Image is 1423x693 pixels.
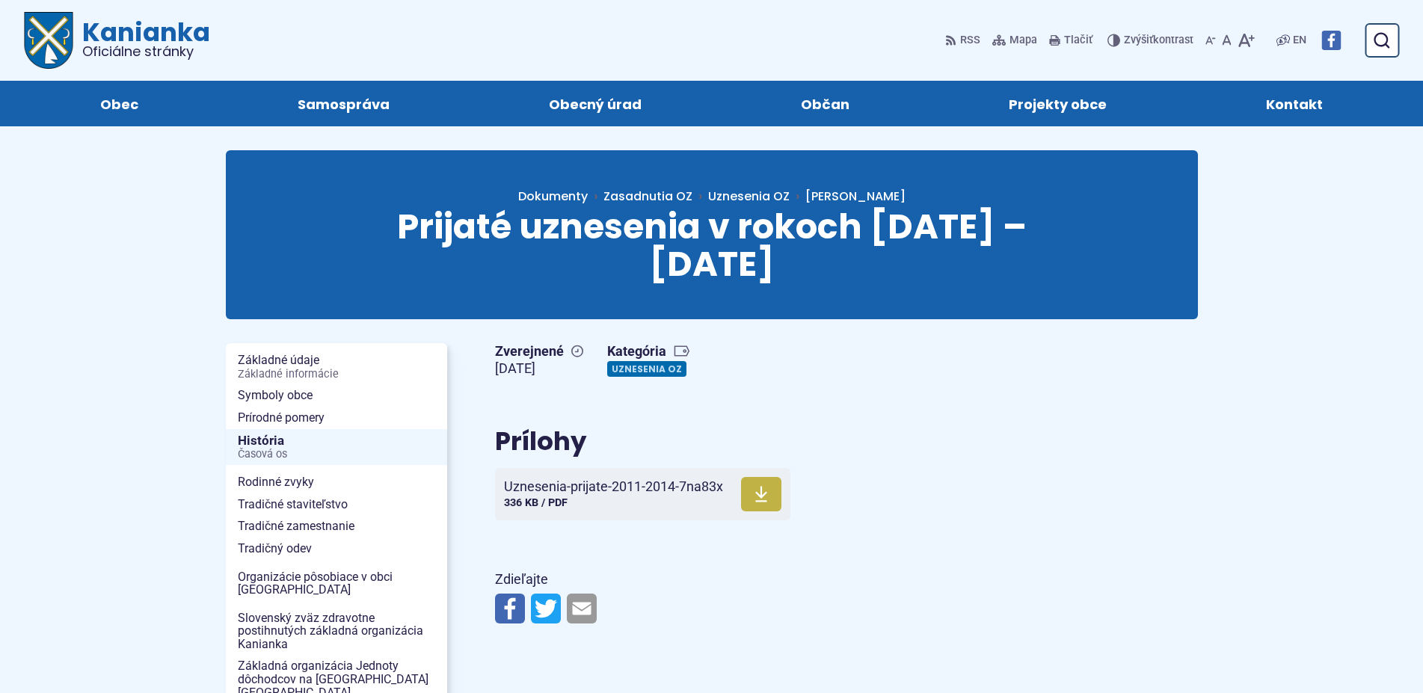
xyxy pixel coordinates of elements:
[603,188,708,205] a: Zasadnutia OZ
[238,538,435,560] span: Tradičný odev
[1107,25,1196,56] button: Zvýšiťkontrast
[397,203,1027,289] span: Prijaté uznesenia v rokoch [DATE] – [DATE]
[1009,31,1037,49] span: Mapa
[805,188,906,205] span: [PERSON_NAME]
[518,188,588,205] span: Dokumenty
[485,81,707,126] a: Obecný úrad
[226,515,447,538] a: Tradičné zamestnanie
[495,360,583,378] figcaption: [DATE]
[1124,34,1193,47] span: kontrast
[226,493,447,516] a: Tradičné staviteľstvo
[1235,25,1258,56] button: Zväčšiť veľkosť písma
[603,188,692,205] span: Zasadnutia OZ
[495,468,790,520] a: Uznesenia-prijate-2011-2014-7na83x 336 KB / PDF
[801,81,849,126] span: Občan
[226,349,447,384] a: Základné údajeZákladné informácie
[24,12,210,69] a: Logo Kanianka, prejsť na domovskú stránku.
[504,479,723,494] span: Uznesenia-prijate-2011-2014-7na83x
[1293,31,1306,49] span: EN
[226,607,447,656] a: Slovenský zväz zdravotne postihnutých základná organizácia Kanianka
[238,471,435,493] span: Rodinné zvyky
[1219,25,1235,56] button: Nastaviť pôvodnú veľkosť písma
[549,81,642,126] span: Obecný úrad
[518,188,603,205] a: Dokumenty
[233,81,455,126] a: Samospráva
[945,25,983,56] a: RSS
[226,429,447,466] a: HistóriaČasová os
[238,349,435,384] span: Základné údaje
[737,81,915,126] a: Občan
[298,81,390,126] span: Samospráva
[238,493,435,516] span: Tradičné staviteľstvo
[82,45,210,58] span: Oficiálne stránky
[226,566,447,601] a: Organizácie pôsobiace v obci [GEOGRAPHIC_DATA]
[238,607,435,656] span: Slovenský zväz zdravotne postihnutých základná organizácia Kanianka
[1124,34,1153,46] span: Zvýšiť
[24,12,73,69] img: Prejsť na domovskú stránku
[1321,31,1341,50] img: Prejsť na Facebook stránku
[238,407,435,429] span: Prírodné pomery
[607,343,692,360] span: Kategória
[1202,25,1219,56] button: Zmenšiť veľkosť písma
[708,188,790,205] a: Uznesenia OZ
[960,31,980,49] span: RSS
[1201,81,1387,126] a: Kontakt
[73,19,210,58] span: Kanianka
[989,25,1040,56] a: Mapa
[238,566,435,601] span: Organizácie pôsobiace v obci [GEOGRAPHIC_DATA]
[226,471,447,493] a: Rodinné zvyky
[495,594,525,623] img: Zdieľať na Facebooku
[1009,81,1107,126] span: Projekty obce
[495,568,1026,591] p: Zdieľajte
[607,361,686,377] a: Uznesenia OZ
[531,594,561,623] img: Zdieľať na Twitteri
[226,538,447,560] a: Tradičný odev
[36,81,203,126] a: Obec
[1266,81,1323,126] span: Kontakt
[944,81,1171,126] a: Projekty obce
[790,188,906,205] a: [PERSON_NAME]
[504,496,568,509] span: 336 KB / PDF
[1064,34,1092,47] span: Tlačiť
[238,429,435,466] span: História
[238,515,435,538] span: Tradičné zamestnanie
[226,407,447,429] a: Prírodné pomery
[567,594,597,623] img: Zdieľať e-mailom
[238,449,435,461] span: Časová os
[495,428,1026,455] h2: Prílohy
[238,369,435,381] span: Základné informácie
[1290,31,1309,49] a: EN
[1046,25,1095,56] button: Tlačiť
[100,81,138,126] span: Obec
[226,384,447,407] a: Symboly obce
[495,343,583,360] span: Zverejnené
[238,384,435,407] span: Symboly obce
